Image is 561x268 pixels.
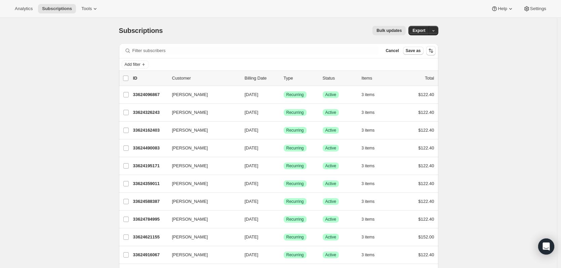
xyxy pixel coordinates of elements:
button: Settings [519,4,550,13]
span: Active [325,110,336,115]
span: 3 items [362,252,375,258]
p: Total [425,75,434,82]
span: Settings [530,6,546,11]
span: [PERSON_NAME] [172,216,208,223]
span: Tools [81,6,92,11]
span: Recurring [286,163,304,169]
span: Export [412,28,425,33]
div: 33624784995[PERSON_NAME][DATE]SuccessRecurringSuccessActive3 items$122.40 [133,215,434,224]
div: 33624916067[PERSON_NAME][DATE]SuccessRecurringSuccessActive3 items$122.40 [133,250,434,260]
p: 33624490083 [133,145,167,151]
span: Active [325,163,336,169]
button: 3 items [362,108,382,117]
span: Cancel [386,48,399,53]
span: Bulk updates [376,28,402,33]
div: 33624588387[PERSON_NAME][DATE]SuccessRecurringSuccessActive3 items$122.40 [133,197,434,206]
span: 3 items [362,217,375,222]
span: Save as [406,48,421,53]
p: ID [133,75,167,82]
p: 33624784995 [133,216,167,223]
span: [DATE] [245,92,258,97]
p: 33624621155 [133,234,167,240]
span: [PERSON_NAME] [172,163,208,169]
button: Analytics [11,4,37,13]
div: 33624359011[PERSON_NAME][DATE]SuccessRecurringSuccessActive3 items$122.40 [133,179,434,188]
button: [PERSON_NAME] [168,178,235,189]
span: Active [325,217,336,222]
button: 3 items [362,179,382,188]
span: [DATE] [245,199,258,204]
span: [PERSON_NAME] [172,198,208,205]
button: Bulk updates [372,26,406,35]
span: Active [325,92,336,97]
span: $122.40 [418,145,434,150]
span: [PERSON_NAME] [172,127,208,134]
button: Cancel [383,47,401,55]
span: Recurring [286,181,304,186]
span: $122.40 [418,252,434,257]
button: [PERSON_NAME] [168,89,235,100]
span: [PERSON_NAME] [172,109,208,116]
div: 33624096867[PERSON_NAME][DATE]SuccessRecurringSuccessActive3 items$122.40 [133,90,434,99]
span: [DATE] [245,163,258,168]
p: Customer [172,75,239,82]
span: [PERSON_NAME] [172,252,208,258]
div: Open Intercom Messenger [538,238,554,255]
button: 3 items [362,232,382,242]
button: Tools [77,4,103,13]
span: $122.40 [418,110,434,115]
span: [DATE] [245,128,258,133]
input: Filter subscribers [132,46,379,55]
button: Subscriptions [38,4,76,13]
span: Recurring [286,217,304,222]
span: [DATE] [245,110,258,115]
div: 33624621155[PERSON_NAME][DATE]SuccessRecurringSuccessActive3 items$152.00 [133,232,434,242]
button: Add filter [122,60,149,69]
button: [PERSON_NAME] [168,161,235,171]
div: IDCustomerBilling DateTypeStatusItemsTotal [133,75,434,82]
span: 3 items [362,145,375,151]
div: 33624326243[PERSON_NAME][DATE]SuccessRecurringSuccessActive3 items$122.40 [133,108,434,117]
button: 3 items [362,143,382,153]
span: $152.00 [418,234,434,239]
span: [PERSON_NAME] [172,234,208,240]
div: Type [284,75,317,82]
button: Save as [403,47,424,55]
span: 3 items [362,92,375,97]
div: 33624195171[PERSON_NAME][DATE]SuccessRecurringSuccessActive3 items$122.40 [133,161,434,171]
button: [PERSON_NAME] [168,125,235,136]
span: Recurring [286,92,304,97]
span: 3 items [362,110,375,115]
button: 3 items [362,197,382,206]
button: Sort the results [426,46,436,55]
span: Active [325,234,336,240]
span: Active [325,128,336,133]
span: Recurring [286,128,304,133]
button: 3 items [362,90,382,99]
span: [DATE] [245,252,258,257]
p: 33624359011 [133,180,167,187]
span: Active [325,181,336,186]
span: $122.40 [418,217,434,222]
p: 33624096867 [133,91,167,98]
span: Recurring [286,199,304,204]
span: Active [325,252,336,258]
div: 33624490083[PERSON_NAME][DATE]SuccessRecurringSuccessActive3 items$122.40 [133,143,434,153]
span: Analytics [15,6,33,11]
span: $122.40 [418,128,434,133]
button: 3 items [362,161,382,171]
span: Recurring [286,145,304,151]
p: 33624588387 [133,198,167,205]
p: 33624162403 [133,127,167,134]
span: [DATE] [245,145,258,150]
span: [PERSON_NAME] [172,145,208,151]
button: 3 items [362,126,382,135]
span: Add filter [125,62,141,67]
button: [PERSON_NAME] [168,143,235,153]
span: $122.40 [418,92,434,97]
span: Active [325,199,336,204]
span: [DATE] [245,217,258,222]
span: Active [325,145,336,151]
div: 33624162403[PERSON_NAME][DATE]SuccessRecurringSuccessActive3 items$122.40 [133,126,434,135]
button: [PERSON_NAME] [168,196,235,207]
